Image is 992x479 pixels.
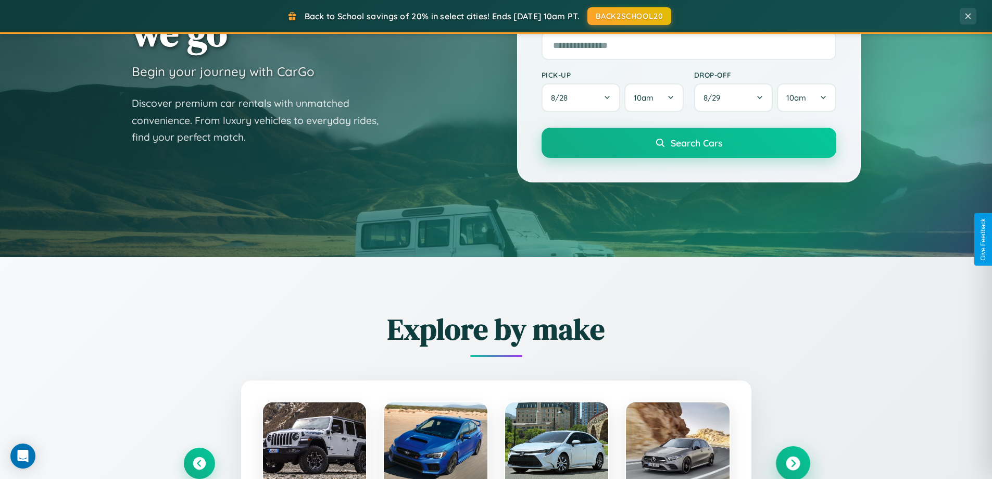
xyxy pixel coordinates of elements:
button: 10am [777,83,836,112]
span: 8 / 29 [704,93,725,103]
button: 8/28 [542,83,621,112]
button: 8/29 [694,83,773,112]
label: Drop-off [694,70,836,79]
span: Search Cars [671,137,722,149]
div: Open Intercom Messenger [10,444,35,469]
div: Give Feedback [980,218,987,261]
p: Discover premium car rentals with unmatched convenience. From luxury vehicles to everyday rides, ... [132,95,392,146]
h2: Explore by make [184,309,809,349]
span: Back to School savings of 20% in select cities! Ends [DATE] 10am PT. [305,11,580,21]
button: 10am [624,83,683,112]
span: 10am [786,93,806,103]
button: BACK2SCHOOL20 [587,7,671,25]
button: Search Cars [542,128,836,158]
span: 8 / 28 [551,93,573,103]
h3: Begin your journey with CarGo [132,64,315,79]
span: 10am [634,93,654,103]
label: Pick-up [542,70,684,79]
